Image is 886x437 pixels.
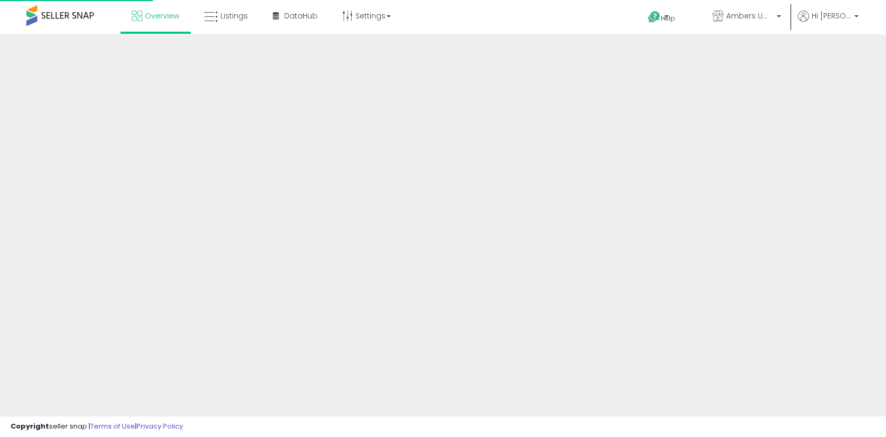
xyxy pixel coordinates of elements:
[11,421,49,431] strong: Copyright
[640,3,696,34] a: Help
[11,422,183,432] div: seller snap | |
[145,11,179,21] span: Overview
[661,14,675,23] span: Help
[648,11,661,24] i: Get Help
[90,421,135,431] a: Terms of Use
[798,11,859,34] a: Hi [PERSON_NAME]
[812,11,851,21] span: Hi [PERSON_NAME]
[137,421,183,431] a: Privacy Policy
[220,11,248,21] span: Listings
[284,11,317,21] span: DataHub
[726,11,774,21] span: Ambers Umbrella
